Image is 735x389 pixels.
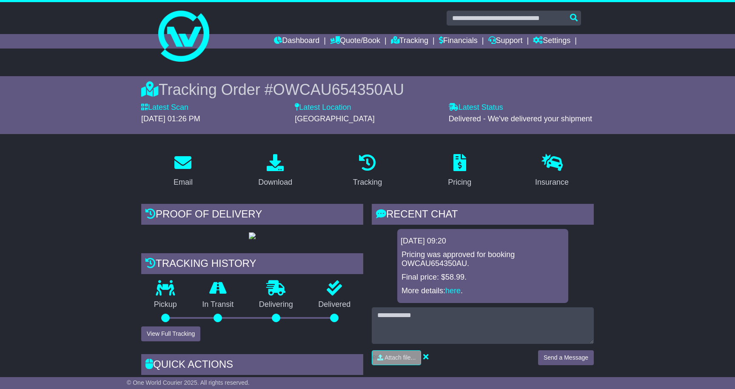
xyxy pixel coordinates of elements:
div: Email [174,177,193,188]
div: Quick Actions [141,354,363,377]
p: Pricing was approved for booking OWCAU654350AU. [402,250,564,269]
a: Tracking [348,151,387,191]
a: Dashboard [274,34,319,49]
div: Insurance [535,177,569,188]
div: Download [258,177,292,188]
p: Pickup [141,300,190,309]
span: [GEOGRAPHIC_DATA] [295,114,374,123]
p: Delivering [246,300,306,309]
img: GetPodImage [249,232,256,239]
a: here [445,286,461,295]
div: Tracking Order # [141,80,594,99]
div: Proof of Delivery [141,204,363,227]
div: Pricing [448,177,471,188]
div: Tracking history [141,253,363,276]
div: RECENT CHAT [372,204,594,227]
label: Latest Scan [141,103,188,112]
a: Insurance [530,151,574,191]
span: OWCAU654350AU [273,81,404,98]
a: Support [488,34,523,49]
p: In Transit [190,300,247,309]
a: Financials [439,34,478,49]
a: Tracking [391,34,428,49]
span: Delivered - We've delivered your shipment [449,114,592,123]
p: More details: . [402,286,564,296]
button: View Full Tracking [141,326,200,341]
label: Latest Status [449,103,503,112]
a: Quote/Book [330,34,380,49]
p: Final price: $58.99. [402,273,564,282]
a: Download [253,151,298,191]
p: Delivered [306,300,364,309]
label: Latest Location [295,103,351,112]
button: Send a Message [538,350,594,365]
span: [DATE] 01:26 PM [141,114,200,123]
div: [DATE] 09:20 [401,237,565,246]
a: Settings [533,34,570,49]
div: Tracking [353,177,382,188]
span: © One World Courier 2025. All rights reserved. [127,379,250,386]
a: Email [168,151,198,191]
a: Pricing [442,151,477,191]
